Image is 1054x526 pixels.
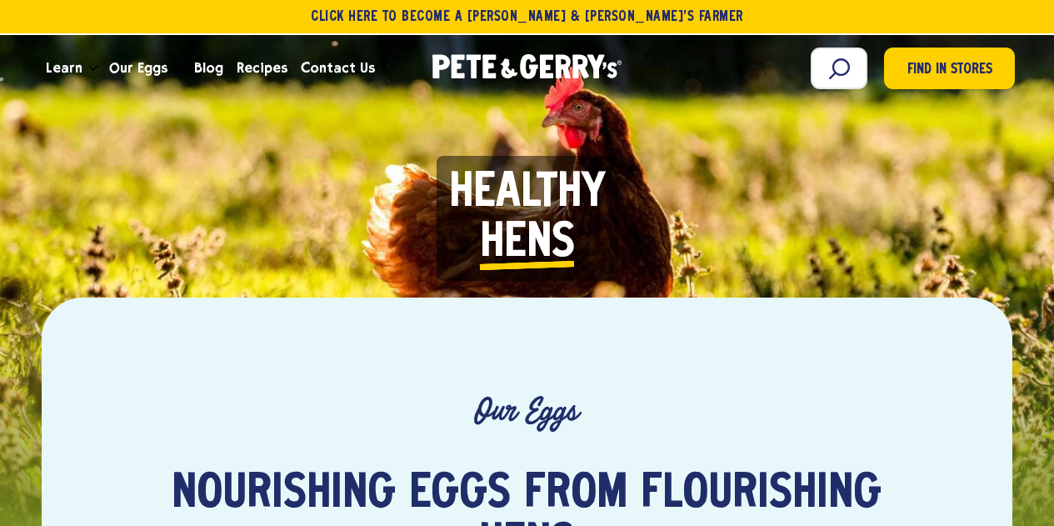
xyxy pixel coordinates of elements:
[174,66,182,72] button: Open the dropdown menu for Our Eggs
[641,469,882,519] span: flourishing
[237,58,287,78] span: Recipes
[187,46,230,91] a: Blog
[907,59,992,82] span: Find in Stores
[409,469,511,519] span: eggs
[194,58,223,78] span: Blog
[102,46,174,91] a: Our Eggs
[109,58,167,78] span: Our Eggs
[811,48,867,89] input: Search
[449,168,606,218] span: Healthy
[230,46,294,91] a: Recipes
[172,469,396,519] span: Nourishing
[294,46,382,91] a: Contact Us
[39,46,89,91] a: Learn
[46,58,82,78] span: Learn
[884,48,1015,89] a: Find in Stores
[89,66,97,72] button: Open the dropdown menu for Learn
[524,469,627,519] span: from
[552,218,575,268] i: s
[301,58,375,78] span: Contact Us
